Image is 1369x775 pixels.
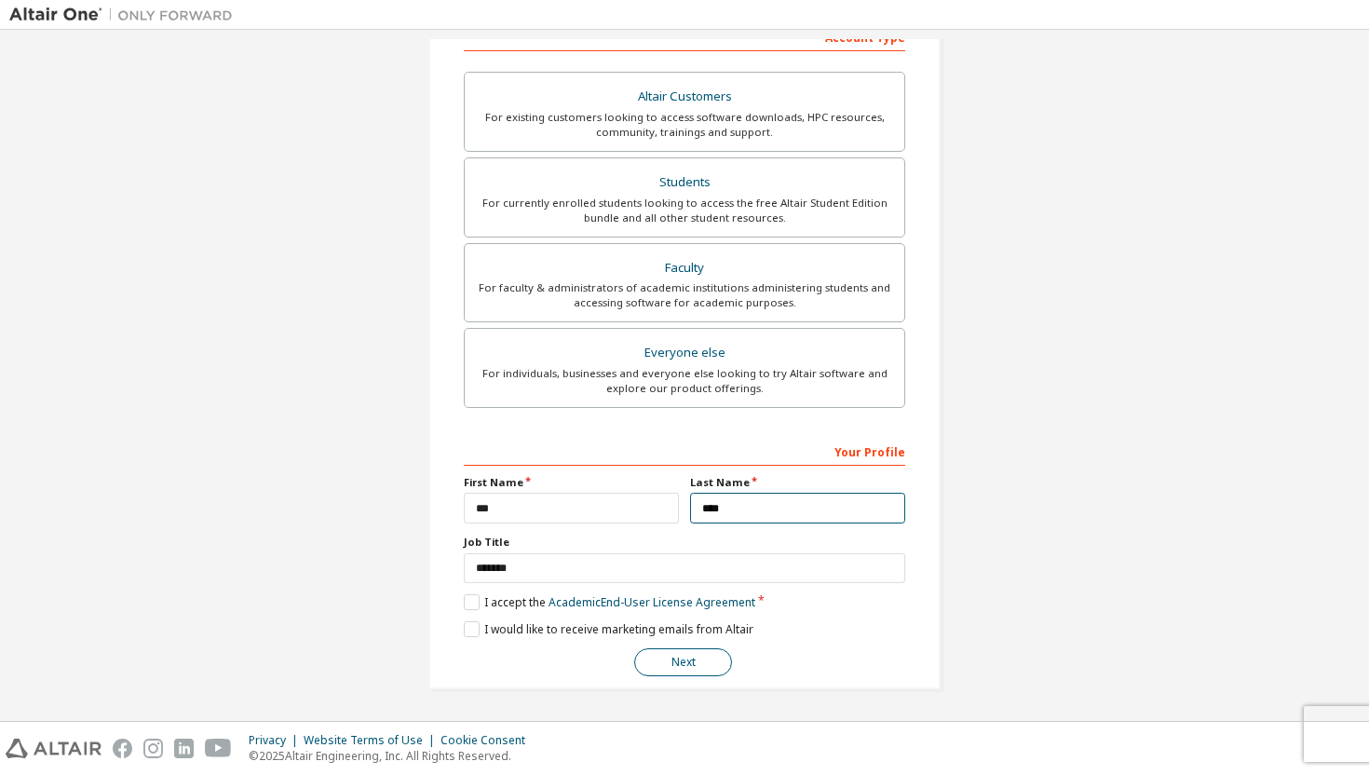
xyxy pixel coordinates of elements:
a: Academic End-User License Agreement [549,594,755,610]
div: Privacy [249,733,304,748]
div: Students [476,170,893,196]
label: I accept the [464,594,755,610]
label: I would like to receive marketing emails from Altair [464,621,753,637]
div: For individuals, businesses and everyone else looking to try Altair software and explore our prod... [476,366,893,396]
img: linkedin.svg [174,739,194,758]
button: Next [634,648,732,676]
p: © 2025 Altair Engineering, Inc. All Rights Reserved. [249,748,536,764]
div: Cookie Consent [441,733,536,748]
div: Your Profile [464,436,905,466]
label: Last Name [690,475,905,490]
img: instagram.svg [143,739,163,758]
img: facebook.svg [113,739,132,758]
img: altair_logo.svg [6,739,102,758]
div: Faculty [476,255,893,281]
div: Everyone else [476,340,893,366]
div: For existing customers looking to access software downloads, HPC resources, community, trainings ... [476,110,893,140]
img: Altair One [9,6,242,24]
label: First Name [464,475,679,490]
div: For faculty & administrators of academic institutions administering students and accessing softwa... [476,280,893,310]
div: For currently enrolled students looking to access the free Altair Student Edition bundle and all ... [476,196,893,225]
label: Job Title [464,535,905,550]
div: Altair Customers [476,84,893,110]
div: Website Terms of Use [304,733,441,748]
img: youtube.svg [205,739,232,758]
